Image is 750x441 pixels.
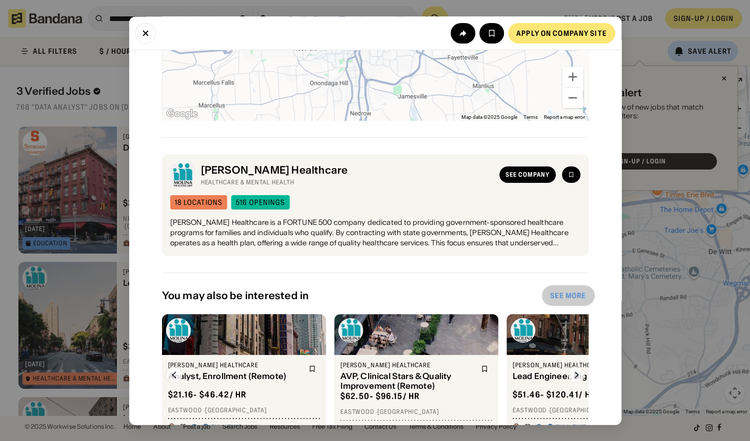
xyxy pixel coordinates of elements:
[513,406,664,414] div: Eastwood · [GEOGRAPHIC_DATA]
[338,318,363,343] img: Molina Healthcare logo
[201,178,493,186] div: Healthcare & Mental Health
[383,425,415,433] div: Full-time
[168,406,320,414] div: Eastwood · [GEOGRAPHIC_DATA]
[511,318,535,343] img: Molina Healthcare logo
[513,389,596,400] div: $ 51.46 - $120.41 / hr
[562,88,583,108] button: Zoom out
[166,367,183,383] img: Left Arrow
[556,423,587,431] div: Full-time
[340,371,475,390] div: AVP, Clinical Stars & Quality Improvement (Remote)
[168,361,302,369] div: [PERSON_NAME] Healthcare
[513,371,647,381] div: Lead Engineer, Big Data
[201,163,493,176] div: [PERSON_NAME] Healthcare
[461,114,517,119] span: Map data ©2025 Google
[170,162,195,187] img: Molina Healthcare logo
[340,361,475,369] div: [PERSON_NAME] Healthcare
[562,67,583,87] button: Zoom in
[550,292,586,299] div: See more
[170,218,580,248] div: [PERSON_NAME] Healthcare is a FORTUNE 500 company dedicated to providing government-sponsored hea...
[340,407,492,415] div: Eastwood · [GEOGRAPHIC_DATA]
[544,114,585,119] a: Report a map error
[516,29,607,36] div: Apply on company site
[165,107,199,120] a: Open this area in Google Maps (opens a new window)
[211,423,242,431] div: Full-time
[340,391,420,402] div: $ 62.50 - $96.15 / hr
[505,172,550,178] div: See company
[168,371,302,381] div: Analyst, Enrollment (Remote)
[166,318,191,343] img: Molina Healthcare logo
[568,367,584,383] img: Right Arrow
[162,289,548,302] div: You may also be interested in
[236,199,285,206] div: 516 openings
[165,107,199,120] img: Google
[135,23,156,43] button: Close
[523,114,538,119] a: Terms (opens in new tab)
[168,389,247,400] div: $ 21.16 - $46.42 / hr
[175,199,222,206] div: 18 locations
[513,361,647,369] div: [PERSON_NAME] Healthcare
